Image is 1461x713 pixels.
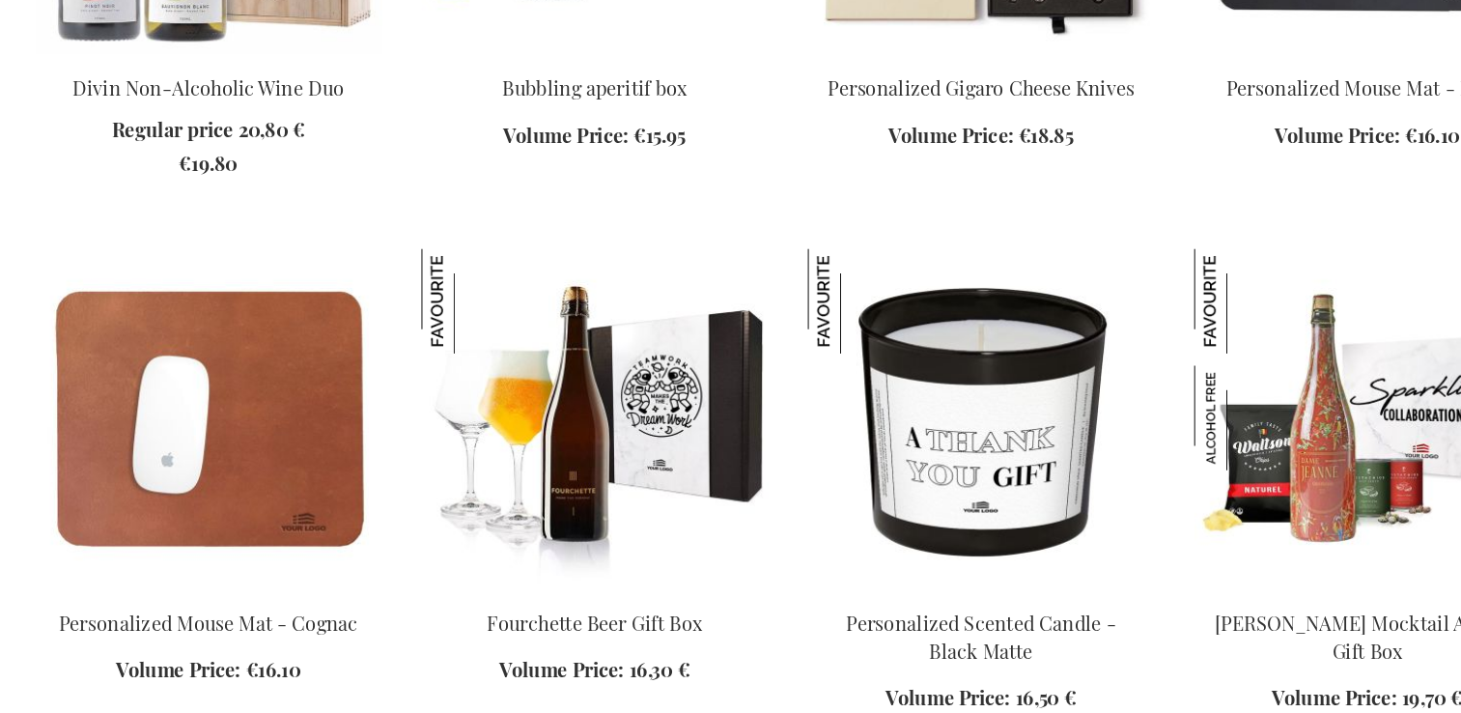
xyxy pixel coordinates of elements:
[808,690,960,712] a: Volume Price: 16,50 €
[811,243,911,264] span: Volume Price:
[162,206,379,226] a: Divin Non-Alcoholic Wine Duo
[808,690,908,710] span: Volume Price:
[300,668,344,688] span: €16.10
[193,266,347,288] a: €19.80
[1054,607,1330,625] a: Dame Jeanne Beer Mocktail Aperitif Gift Box Dame Jeanne Beer Mocktail Aperitif Gift Box Dame Jean...
[946,10,1210,50] button: Download brochure now
[1219,690,1267,710] span: 19,70 €
[1070,631,1312,673] a: [PERSON_NAME] Mocktail Aperitif Gift Box
[247,266,294,286] span: €19.80
[763,206,1006,226] a: Personalized Gigaro Cheese Knives
[439,344,716,614] img: Fourchette Beer Gift Box
[1054,182,1330,200] a: Personalised Leather Mouse Pad - Black
[132,344,408,614] img: Leather Mouse Pad - Cognac
[604,668,653,688] span: 16,30 €
[1118,243,1265,266] a: Volume Price: €16.10
[732,10,937,50] input: E-mail address
[1426,24,1438,36] img: Close
[197,668,344,690] a: Volume Price: €16.10
[492,631,662,651] a: Fourchette Beer Gift Box
[732,10,942,56] form: marketing offers and promotions
[501,668,653,690] a: Volume Price: 16,30 €
[501,668,601,688] span: Volume Price:
[1118,243,1218,264] span: Volume Price:
[251,10,727,50] div: Download our with lots of gift ideas
[914,243,958,264] span: €18.85
[370,18,560,42] b: 2025 year-end brochure
[197,668,296,688] span: Volume Price:
[777,631,992,673] a: Personalized Scented Candle - Black Matte
[811,243,958,266] a: Volume Price: €18.85
[1054,437,1137,520] img: Dame Jeanne Biermocktail Apéro Geschenkbox
[746,607,1023,625] a: Personalised Scented Candle - Black Matt Personalized Scented Candle - Black Matte
[1115,690,1215,710] span: Volume Price:
[746,344,829,427] img: Personalisierte Duftkerze - Schwarz Matt
[912,690,960,710] span: 16,50 €
[1080,206,1304,226] a: Personalized Mouse Mat - Black
[1420,18,1444,42] div: Close
[193,239,290,259] span: Regular price
[152,631,389,651] a: Personalized Mouse Mat - Cognac
[1054,344,1330,614] img: Dame Jeanne Beer Mocktail Aperitif Gift Box
[746,344,1023,614] img: Personalised Scented Candle - Black Matt
[439,607,716,625] a: Fourchette Beer Gift Box Fourchette Beer Gift Box
[294,239,347,259] span: 20,80 €
[439,344,522,427] img: Fourchette Bier-Geschenkbox
[132,182,408,200] a: Divin Non-Alcoholic Wine Duo Divin Non-Alcoholic Wine Duo
[1115,690,1267,712] a: Volume Price: 19,70 €
[746,182,1023,200] a: Personalised Gigaro Cheese Knives
[1054,344,1137,427] img: Dame Jeanne Biermocktail Apéro Geschenkbox
[1222,243,1265,264] span: €16.10
[132,607,408,625] a: Leather Mouse Pad - Cognac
